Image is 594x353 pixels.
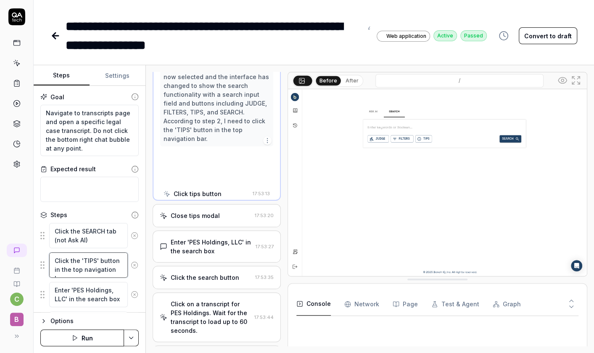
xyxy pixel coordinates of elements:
[431,292,479,316] button: Test & Agent
[377,30,430,42] a: Web application
[556,74,569,87] button: Show all interative elements
[40,223,139,249] div: Suggestions
[171,273,239,282] div: Click the search button
[3,274,30,287] a: Documentation
[40,252,139,278] div: Suggestions
[254,314,274,320] time: 17:53:44
[50,93,64,101] div: Goal
[256,244,274,249] time: 17:53:27
[171,238,253,255] div: Enter 'PES Holdings, LLC' in the search box
[10,313,24,326] span: B
[164,64,270,143] div: Good! I can see the SEARCH tab is now selected and the interface has changed to show the search f...
[171,211,220,220] div: Close tips modal
[386,32,426,40] span: Web application
[255,212,274,218] time: 17:53:20
[174,189,222,198] div: Click tips button
[40,316,139,326] button: Options
[519,27,577,44] button: Convert to draft
[288,89,587,276] img: Screenshot
[3,306,30,328] button: B
[128,227,141,244] button: Remove step
[569,74,583,87] button: Open in full screen
[316,76,341,85] button: Before
[433,30,457,41] div: Active
[50,210,67,219] div: Steps
[128,286,141,303] button: Remove step
[128,257,141,273] button: Remove step
[460,30,487,41] div: Passed
[493,292,521,316] button: Graph
[160,186,274,202] button: Click tips button17:53:13
[40,281,139,308] div: Suggestions
[344,292,379,316] button: Network
[90,66,145,86] button: Settings
[342,76,362,85] button: After
[296,292,331,316] button: Console
[50,316,139,326] div: Options
[128,311,141,328] button: Remove step
[253,191,270,196] time: 17:53:13
[7,244,27,257] a: New conversation
[40,311,139,329] div: Suggestions
[255,274,274,280] time: 17:53:35
[494,27,514,44] button: View version history
[3,260,30,274] a: Book a call with us
[171,300,251,335] div: Click on a transcript for PES Holdings. Wait for the transcript to load up to 60 seconds.
[10,292,24,306] button: c
[393,292,418,316] button: Page
[34,66,90,86] button: Steps
[50,165,96,173] div: Expected result
[40,329,124,346] button: Run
